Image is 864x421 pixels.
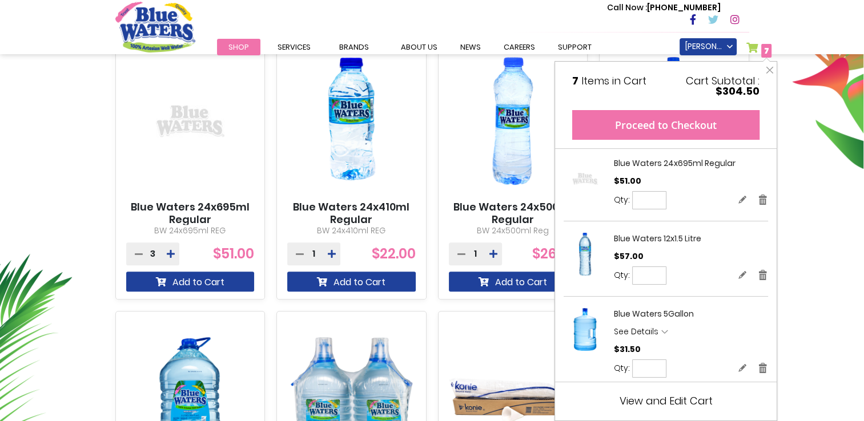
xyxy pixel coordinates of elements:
p: BW 24x500ml Reg [449,225,577,237]
button: Add to Cart [287,272,416,292]
a: store logo [115,2,195,52]
a: Blue Waters 24x410ml Regular [287,201,416,225]
a: View and Edit Cart [620,394,713,408]
span: $22.00 [372,244,416,263]
a: News [449,39,492,55]
a: 7 [746,42,772,59]
span: $57.00 [614,250,644,262]
span: Cart Subtotal [686,74,755,88]
img: Blue Waters 24x500ml Regular [449,41,577,201]
p: BW 24x695ml REG [126,225,255,237]
a: Blue Waters 12x1.5 Litre [564,233,606,279]
a: Blue Waters 5Gallon [614,308,694,319]
span: $26.00 [532,244,577,263]
a: [PERSON_NAME] [680,38,737,55]
a: about us [389,39,449,55]
label: Qty [614,362,630,374]
span: $51.00 [213,244,254,263]
p: [PHONE_NUMBER] [607,2,721,14]
span: 7 [572,74,578,88]
a: Blue Waters 12x1.5 Litre [614,233,701,244]
a: Blue Waters 24x695ml Regular [564,157,606,204]
img: Blue Waters 5Gallon [564,308,606,351]
span: $31.50 [614,343,641,355]
span: $51.00 [614,175,641,187]
span: Call Now : [607,2,647,13]
a: Blue Waters 5Gallon [564,308,606,354]
span: Shop [228,42,249,52]
span: $304.50 [716,84,759,98]
button: Proceed to Checkout [572,110,759,140]
a: support [546,39,603,55]
a: Blue Waters 24x500ml Regular [449,201,577,225]
a: Blue Waters 24x695ml Regular [614,157,736,169]
button: Add to Cart [449,272,577,292]
span: Services [278,42,311,52]
img: Blue Waters 24x695ml Regular [564,157,606,200]
img: Blue Waters 12x1.5 Litre [564,233,606,276]
a: Blue Waters 24x695ml Regular [126,201,255,225]
a: careers [492,39,546,55]
span: See Details [614,326,658,337]
span: Items in Cart [581,74,646,88]
span: Brands [339,42,369,52]
button: Add to Cart [126,272,255,292]
img: Blue Waters 24x410ml Regular [287,41,416,201]
label: Qty [614,269,630,281]
p: BW 24x410ml REG [287,225,416,237]
label: Qty [614,194,630,206]
span: 7 [764,45,769,56]
img: Blue Waters 24x695ml Regular [133,64,247,178]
